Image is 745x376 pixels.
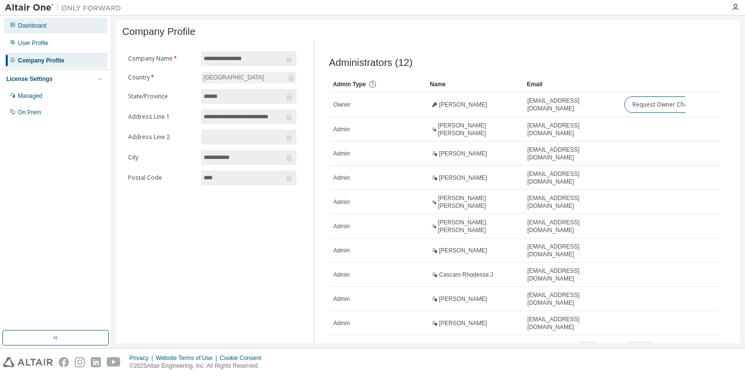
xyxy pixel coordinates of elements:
span: Admin [333,198,350,206]
span: [EMAIL_ADDRESS][DOMAIN_NAME] [527,122,615,137]
div: License Settings [6,75,52,83]
span: [PERSON_NAME] [439,319,487,327]
label: Company Name [128,55,195,63]
div: Managed [18,92,42,100]
span: [PERSON_NAME] [439,247,487,254]
div: [GEOGRAPHIC_DATA] [202,72,265,83]
span: Owner [333,101,350,109]
label: Country [128,74,195,81]
div: Cookie Consent [220,354,267,362]
span: [EMAIL_ADDRESS][DOMAIN_NAME] [527,194,615,210]
span: Admin [333,125,350,133]
span: [EMAIL_ADDRESS][DOMAIN_NAME] [527,97,615,112]
span: Admin [333,295,350,303]
span: [PERSON_NAME] [439,101,487,109]
span: Administrators (12) [329,57,412,68]
div: Email [527,77,616,92]
span: Admin [333,174,350,182]
div: On Prem [18,109,41,116]
span: Admin [333,222,350,230]
span: [EMAIL_ADDRESS][DOMAIN_NAME] [527,219,615,234]
span: Page n. [605,342,651,355]
span: [PERSON_NAME] [439,174,487,182]
span: Admin [333,319,350,327]
span: [PERSON_NAME] [PERSON_NAME] [438,122,518,137]
p: © 2025 Altair Engineering, Inc. All Rights Reserved. [130,362,267,370]
div: [GEOGRAPHIC_DATA] [201,72,296,83]
img: altair_logo.svg [3,357,53,367]
span: [EMAIL_ADDRESS][DOMAIN_NAME] [527,170,615,186]
span: Admin [333,150,350,157]
span: Items per page [537,342,597,355]
span: [PERSON_NAME] [PERSON_NAME] [438,194,518,210]
span: [EMAIL_ADDRESS][DOMAIN_NAME] [527,267,615,282]
span: Admin [333,247,350,254]
img: instagram.svg [75,357,85,367]
span: [PERSON_NAME] [439,150,487,157]
img: youtube.svg [107,357,121,367]
img: Altair One [5,3,126,13]
div: User Profile [18,39,49,47]
span: [EMAIL_ADDRESS][DOMAIN_NAME] [527,315,615,331]
div: Privacy [130,354,156,362]
div: Company Profile [18,57,64,64]
img: linkedin.svg [91,357,101,367]
span: [EMAIL_ADDRESS][DOMAIN_NAME] [527,243,615,258]
span: Admin [333,271,350,279]
span: [EMAIL_ADDRESS][DOMAIN_NAME] [527,146,615,161]
span: Cascaro Rhodessa J [439,271,493,279]
img: facebook.svg [59,357,69,367]
label: City [128,154,195,161]
label: Address Line 2 [128,133,195,141]
button: Request Owner Change [624,96,706,113]
span: [PERSON_NAME] [439,295,487,303]
div: Dashboard [18,22,47,30]
label: State/Province [128,93,195,100]
div: Website Terms of Use [156,354,220,362]
span: Company Profile [122,26,195,37]
span: Admin Type [333,81,366,88]
label: Postal Code [128,174,195,182]
div: Name [430,77,519,92]
span: [PERSON_NAME]. [PERSON_NAME] [438,219,518,234]
span: [EMAIL_ADDRESS][DOMAIN_NAME] [527,291,615,307]
label: Address Line 1 [128,113,195,121]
